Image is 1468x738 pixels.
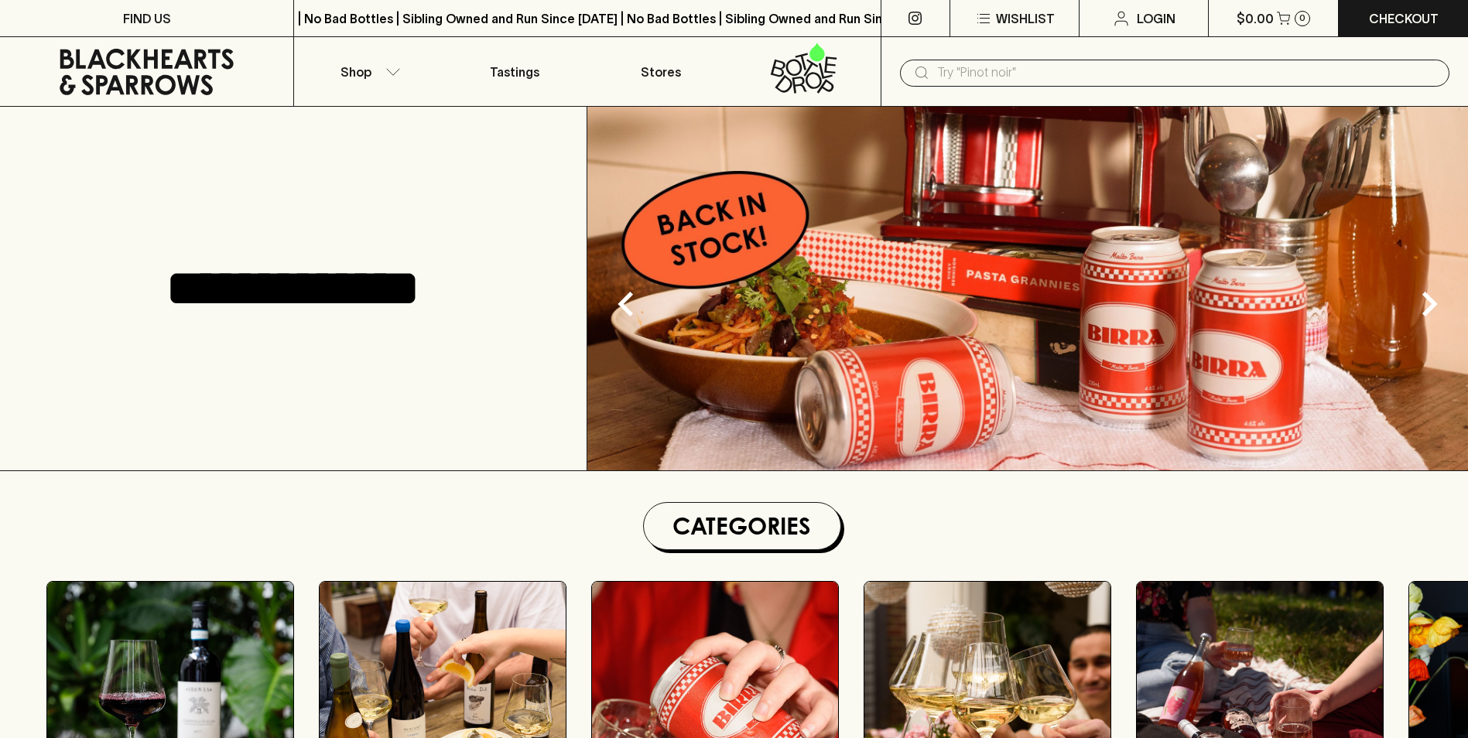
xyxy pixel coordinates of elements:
[1398,273,1460,335] button: Next
[587,107,1468,470] img: optimise
[1299,14,1305,22] p: 0
[1369,9,1439,28] p: Checkout
[996,9,1055,28] p: Wishlist
[1137,9,1175,28] p: Login
[340,63,371,81] p: Shop
[123,9,171,28] p: FIND US
[490,63,539,81] p: Tastings
[641,63,681,81] p: Stores
[650,509,834,543] h1: Categories
[587,37,734,106] a: Stores
[1237,9,1274,28] p: $0.00
[294,37,440,106] button: Shop
[595,273,657,335] button: Previous
[937,60,1437,85] input: Try "Pinot noir"
[441,37,587,106] a: Tastings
